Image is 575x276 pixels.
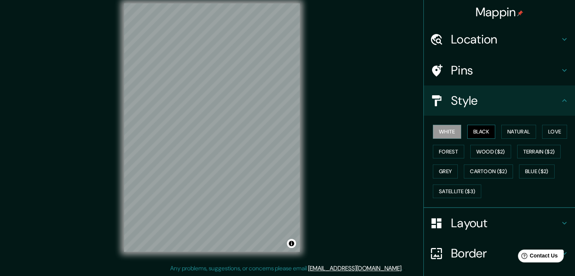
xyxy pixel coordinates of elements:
button: Terrain ($2) [517,145,561,159]
button: White [433,125,461,139]
canvas: Map [124,3,300,252]
div: Pins [424,55,575,85]
h4: Location [451,32,560,47]
iframe: Help widget launcher [508,247,567,268]
button: Toggle attribution [287,239,296,248]
h4: Border [451,246,560,261]
p: Any problems, suggestions, or concerns please email . [170,264,403,273]
button: Love [542,125,567,139]
h4: Mappin [476,5,524,20]
div: Border [424,238,575,268]
button: Cartoon ($2) [464,164,513,178]
a: [EMAIL_ADDRESS][DOMAIN_NAME] [308,264,401,272]
button: Wood ($2) [470,145,511,159]
div: . [403,264,404,273]
div: . [404,264,405,273]
h4: Layout [451,216,560,231]
button: Blue ($2) [519,164,555,178]
img: pin-icon.png [517,10,523,16]
button: Grey [433,164,458,178]
button: Natural [501,125,536,139]
div: Location [424,24,575,54]
button: Satellite ($3) [433,185,481,198]
h4: Pins [451,63,560,78]
button: Black [467,125,496,139]
div: Style [424,85,575,116]
button: Forest [433,145,464,159]
h4: Style [451,93,560,108]
div: Layout [424,208,575,238]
